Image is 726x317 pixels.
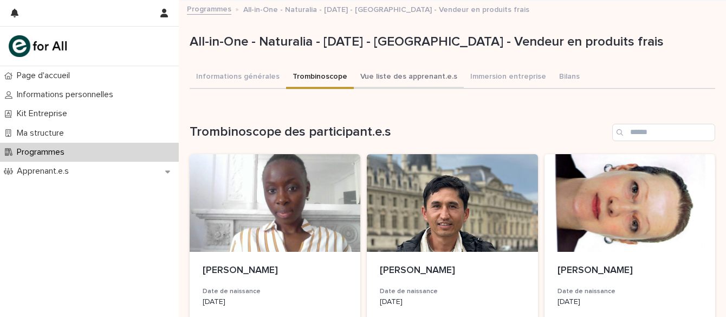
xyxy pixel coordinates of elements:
[12,71,79,81] p: Page d'accueil
[558,265,702,277] p: [PERSON_NAME]
[380,287,524,296] h3: Date de naissance
[354,66,464,89] button: Vue liste des apprenant.e.s
[203,287,347,296] h3: Date de naissance
[12,128,73,138] p: Ma structure
[12,109,76,119] p: Kit Entreprise
[190,34,711,50] p: All-in-One - Naturalia - [DATE] - [GEOGRAPHIC_DATA] - Vendeur en produits frais
[612,124,715,141] input: Search
[12,147,73,157] p: Programmes
[558,287,702,296] h3: Date de naissance
[558,297,702,307] p: [DATE]
[190,66,286,89] button: Informations générales
[380,297,524,307] p: [DATE]
[12,90,122,100] p: Informations personnelles
[9,35,67,57] img: mHINNnv7SNCQZijbaqql
[286,66,354,89] button: Trombinoscope
[553,66,586,89] button: Bilans
[380,265,524,277] p: [PERSON_NAME]
[464,66,553,89] button: Immersion entreprise
[190,124,608,140] h1: Trombinoscope des participant.e.s
[187,2,231,15] a: Programmes
[243,3,529,15] p: All-in-One - Naturalia - [DATE] - [GEOGRAPHIC_DATA] - Vendeur en produits frais
[12,166,77,176] p: Apprenant.e.s
[203,297,347,307] p: [DATE]
[203,265,347,277] p: [PERSON_NAME]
